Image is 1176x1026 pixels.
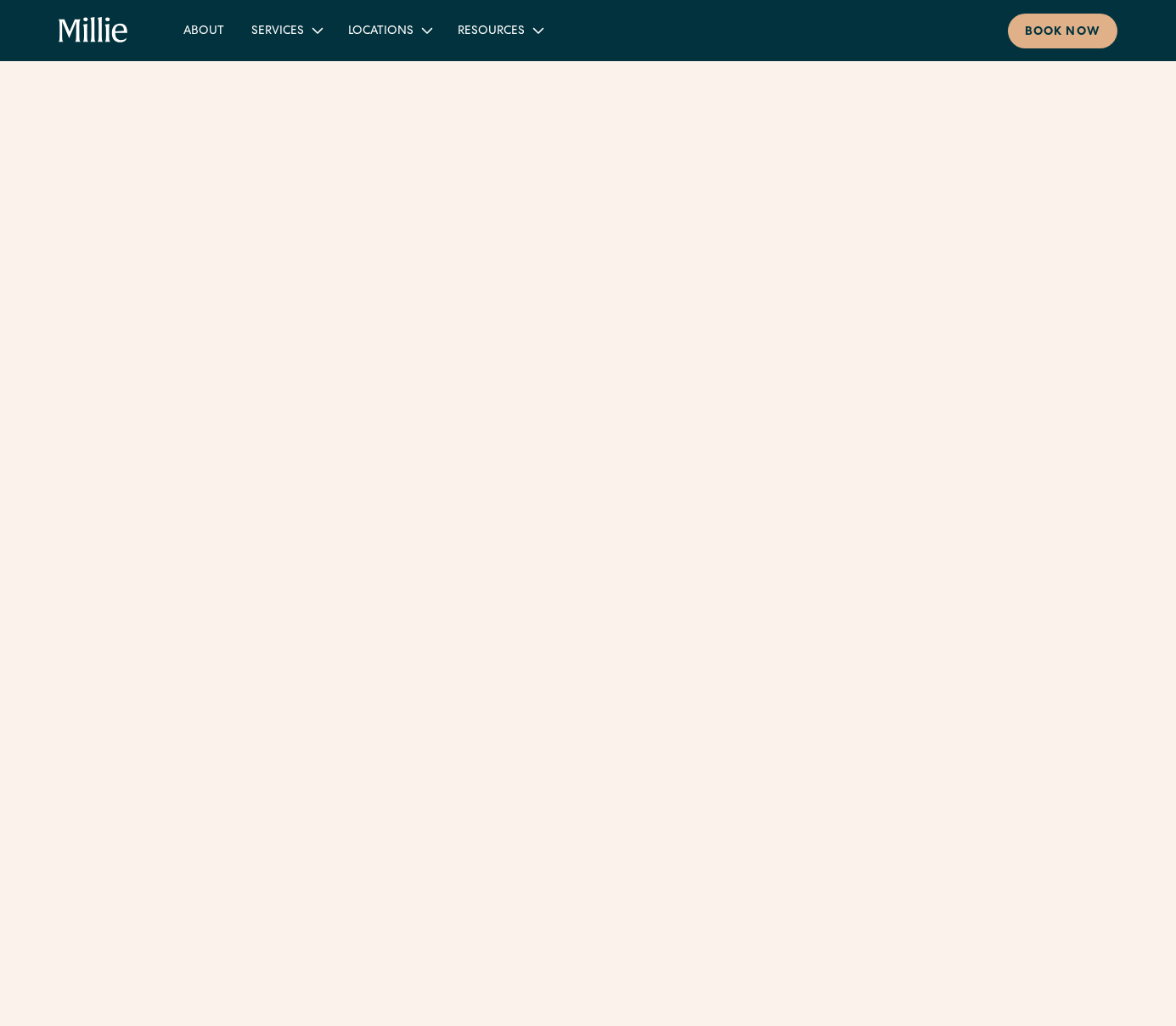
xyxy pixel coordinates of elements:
[348,23,414,41] div: Locations
[1025,24,1100,42] div: Book now
[59,17,128,44] a: home
[335,16,444,44] div: Locations
[170,16,238,44] a: About
[251,23,304,41] div: Services
[1008,14,1117,48] a: Book now
[458,23,525,41] div: Resources
[444,16,555,44] div: Resources
[238,16,335,44] div: Services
